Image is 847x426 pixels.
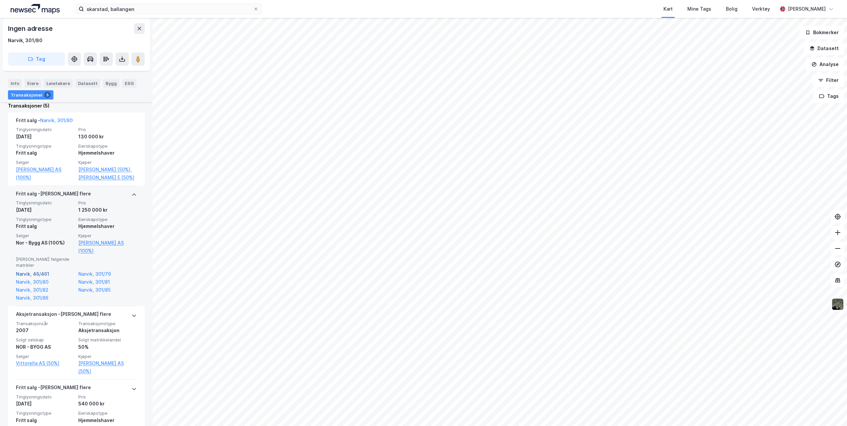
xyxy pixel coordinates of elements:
[663,5,673,13] div: Kart
[25,79,41,88] div: Eiere
[78,233,137,239] span: Kjøper
[16,416,74,424] div: Fritt salg
[16,190,91,200] div: Fritt salg - [PERSON_NAME] flere
[16,222,74,230] div: Fritt salg
[40,117,73,123] a: Narvik, 301/80
[8,79,22,88] div: Info
[78,166,137,174] a: [PERSON_NAME] (50%),
[44,92,51,98] div: 5
[16,217,74,222] span: Tinglysningstype
[16,384,91,394] div: Fritt salg - [PERSON_NAME] flere
[16,149,74,157] div: Fritt salg
[78,337,137,343] span: Solgt matrikkelandel
[16,354,74,359] span: Selger
[16,233,74,239] span: Selger
[78,149,137,157] div: Hjemmelshaver
[687,5,711,13] div: Mine Tags
[78,217,137,222] span: Eierskapstype
[78,321,137,326] span: Transaksjonstype
[800,26,844,39] button: Bokmerker
[814,394,847,426] iframe: Chat Widget
[44,79,73,88] div: Leietakere
[16,321,74,326] span: Transaksjonsår
[8,102,145,110] div: Transaksjoner (5)
[812,74,844,87] button: Filter
[78,270,137,278] a: Narvik, 301/79
[8,90,53,100] div: Transaksjoner
[16,256,74,268] span: [PERSON_NAME] følgende matrikler
[78,359,137,375] a: [PERSON_NAME] AS (50%)
[16,206,74,214] div: [DATE]
[16,343,74,351] div: NOR - BYGG AS
[831,298,844,311] img: 9k=
[78,222,137,230] div: Hjemmelshaver
[78,394,137,400] span: Pris
[8,52,65,66] button: Tag
[78,410,137,416] span: Eierskapstype
[16,116,73,127] div: Fritt salg -
[16,394,74,400] span: Tinglysningsdato
[78,174,137,181] a: [PERSON_NAME] E (50%)
[16,160,74,165] span: Selger
[804,42,844,55] button: Datasett
[78,286,137,294] a: Narvik, 301/85
[16,278,74,286] a: Narvik, 301/80
[78,343,137,351] div: 50%
[16,127,74,132] span: Tinglysningsdato
[78,127,137,132] span: Pris
[8,23,54,34] div: Ingen adresse
[16,286,74,294] a: Narvik, 301/82
[16,310,111,321] div: Aksjetransaksjon - [PERSON_NAME] flere
[726,5,737,13] div: Bolig
[788,5,826,13] div: [PERSON_NAME]
[813,90,844,103] button: Tags
[16,294,74,302] a: Narvik, 301/86
[78,278,137,286] a: Narvik, 301/81
[16,200,74,206] span: Tinglysningsdato
[78,133,137,141] div: 130 000 kr
[78,354,137,359] span: Kjøper
[78,416,137,424] div: Hjemmelshaver
[16,326,74,334] div: 2007
[78,143,137,149] span: Eierskapstype
[75,79,100,88] div: Datasett
[16,270,74,278] a: Narvik, 46/461
[806,58,844,71] button: Analyse
[122,79,136,88] div: ESG
[16,337,74,343] span: Solgt selskap
[16,410,74,416] span: Tinglysningstype
[16,166,74,181] a: [PERSON_NAME] AS (100%)
[78,400,137,408] div: 540 000 kr
[752,5,770,13] div: Verktøy
[16,143,74,149] span: Tinglysningstype
[8,36,42,44] div: Narvik, 301/80
[16,359,74,367] a: Vittorella AS (50%)
[103,79,119,88] div: Bygg
[11,4,60,14] img: logo.a4113a55bc3d86da70a041830d287a7e.svg
[16,400,74,408] div: [DATE]
[78,326,137,334] div: Aksjetransaksjon
[78,160,137,165] span: Kjøper
[78,206,137,214] div: 1 250 000 kr
[78,200,137,206] span: Pris
[84,4,253,14] input: Søk på adresse, matrikkel, gårdeiere, leietakere eller personer
[78,239,137,255] a: [PERSON_NAME] AS (100%)
[16,133,74,141] div: [DATE]
[16,239,74,247] div: Nor - Bygg AS (100%)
